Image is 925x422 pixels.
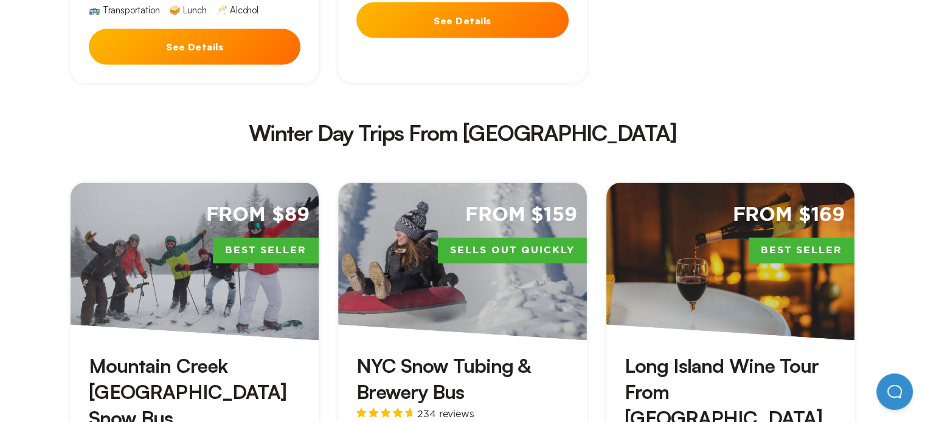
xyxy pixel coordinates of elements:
[417,409,474,418] span: 234 reviews
[80,122,845,144] h2: Winter Day Trips From [GEOGRAPHIC_DATA]
[169,5,206,15] div: 🥪 Lunch
[216,5,258,15] div: 🥂 Alcohol
[356,2,568,38] button: See Details
[89,29,300,65] button: See Details
[438,238,587,264] span: Sells Out Quickly
[749,238,854,264] span: Best Seller
[876,373,913,410] iframe: Help Scout Beacon - Open
[356,353,568,405] h3: NYC Snow Tubing & Brewery Bus
[732,202,845,228] span: From $169
[206,202,310,228] span: From $89
[213,238,319,264] span: Best Seller
[465,202,577,228] span: From $159
[89,5,159,15] div: 🚌 Transportation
